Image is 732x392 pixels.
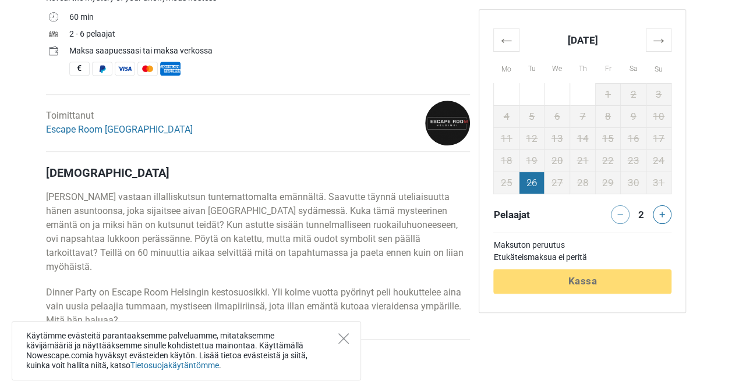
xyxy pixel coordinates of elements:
th: Tu [519,51,544,83]
td: 2 - 6 pelaajat [69,27,470,44]
td: 24 [646,149,671,172]
td: 27 [544,172,570,194]
span: MasterCard [137,62,158,76]
td: 18 [494,149,519,172]
td: 11 [494,127,519,149]
th: Mo [494,51,519,83]
td: 23 [621,149,646,172]
th: [DATE] [519,28,646,51]
div: Toimittanut [46,109,193,137]
td: 12 [519,127,544,149]
button: Close [338,333,349,344]
th: Su [646,51,671,83]
td: 13 [544,127,570,149]
span: PayPal [92,62,112,76]
td: 28 [570,172,596,194]
th: ← [494,28,519,51]
td: 7 [570,105,596,127]
td: 17 [646,127,671,149]
div: Käytämme evästeitä parantaaksemme palveluamme, mitataksemme kävijämääriä ja näyttääksemme sinulle... [12,321,361,380]
td: 9 [621,105,646,127]
td: 8 [595,105,621,127]
td: 26 [519,172,544,194]
td: 25 [494,172,519,194]
td: 16 [621,127,646,149]
th: Sa [621,51,646,83]
td: 6 [544,105,570,127]
span: Visa [115,62,135,76]
td: 4 [494,105,519,127]
td: 22 [595,149,621,172]
p: Dinner Party on Escape Room Helsingin kestosuosikki. Yli kolme vuotta pyörinyt peli houkuttelee a... [46,286,470,327]
td: 15 [595,127,621,149]
a: Tietosuojakäytäntömme [130,361,219,370]
span: American Express [160,62,181,76]
td: 19 [519,149,544,172]
td: 14 [570,127,596,149]
p: [PERSON_NAME] vastaan illalliskutsun tuntemattomalta emännältä. Saavutte täynnä uteliaisuutta hän... [46,190,470,274]
td: 5 [519,105,544,127]
th: → [646,28,671,51]
span: Käteinen [69,62,90,76]
td: 60 min [69,10,470,27]
div: Maksa saapuessasi tai maksa verkossa [69,45,470,57]
h4: [DEMOGRAPHIC_DATA] [46,166,470,180]
td: 20 [544,149,570,172]
td: Maksuton peruutus [493,239,671,251]
td: 1 [595,83,621,105]
div: 2 [634,205,648,222]
th: We [544,51,570,83]
div: Pelaajat [489,205,582,224]
td: Etukäteismaksua ei peritä [493,251,671,263]
th: Fr [595,51,621,83]
th: Th [570,51,596,83]
td: 30 [621,172,646,194]
td: 10 [646,105,671,127]
td: 31 [646,172,671,194]
a: Escape Room [GEOGRAPHIC_DATA] [46,124,193,135]
td: 21 [570,149,596,172]
td: 2 [621,83,646,105]
td: 3 [646,83,671,105]
td: 29 [595,172,621,194]
img: 9b72e31dac817154l.png [425,101,470,145]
